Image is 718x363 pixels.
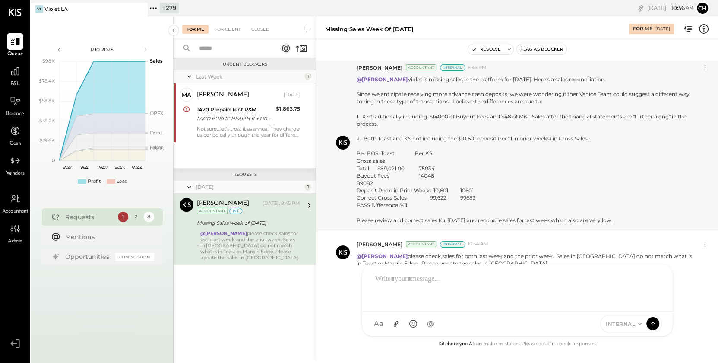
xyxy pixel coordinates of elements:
[440,241,465,248] div: Internal
[178,61,312,67] div: Urgent Blockers
[357,76,408,83] strong: @[PERSON_NAME]
[65,252,111,261] div: Opportunities
[150,110,164,116] text: OPEX
[150,129,164,135] text: Occu...
[0,153,30,178] a: Vendors
[160,3,179,13] div: + 279
[468,241,488,248] span: 10:54 AM
[150,144,163,150] text: Labor
[427,319,434,328] span: @
[35,5,43,13] div: VL
[304,184,311,191] div: 1
[357,252,693,267] p: please check sales for both last week and the prior week. Sales in [GEOGRAPHIC_DATA] do not match...
[357,253,408,259] strong: @[PERSON_NAME]
[0,220,30,245] a: Admin
[263,200,300,207] div: [DATE], 8:45 PM
[118,212,128,222] div: 1
[88,178,101,185] div: Profit
[517,44,566,54] button: Flag as Blocker
[39,98,55,104] text: $58.8K
[655,26,670,32] div: [DATE]
[182,25,209,34] div: For Me
[7,51,23,58] span: Queue
[39,78,55,84] text: $78.4K
[606,320,635,328] span: INTERNAL
[150,58,163,64] text: Sales
[182,91,191,99] div: Ma
[131,212,141,222] div: 2
[117,178,127,185] div: Loss
[44,5,68,13] div: Violet LA
[357,241,402,248] span: [PERSON_NAME]
[633,25,652,32] div: For Me
[114,165,125,171] text: W43
[468,64,487,71] span: 8:45 PM
[0,191,30,216] a: Accountant
[406,64,436,70] div: Accountant
[357,64,402,71] span: [PERSON_NAME]
[42,58,55,64] text: $98K
[371,316,386,331] button: Aa
[423,316,438,331] button: @
[178,172,312,178] div: Requests
[40,137,55,143] text: $19.6K
[6,170,25,178] span: Vendors
[196,73,302,80] div: Last Week
[10,80,20,88] span: P&L
[0,123,30,148] a: Cash
[66,46,139,53] div: P10 2025
[229,208,242,214] div: int
[276,105,300,113] div: $1,863.75
[144,212,154,222] div: 8
[6,110,24,118] span: Balance
[80,165,90,171] text: W41
[468,44,504,54] button: Resolve
[197,105,273,114] div: 1420 Prepaid Tent R&M
[357,76,693,224] p: Violet is missing sales in the platform for [DATE]. Here's a sales reconciliation. Since we antic...
[97,165,108,171] text: W42
[647,4,693,12] div: [DATE]
[247,25,274,34] div: Closed
[440,64,465,71] div: Internal
[196,183,302,191] div: [DATE]
[8,238,22,245] span: Admin
[197,208,228,214] div: Accountant
[131,165,142,171] text: W44
[325,25,414,33] div: Missing Sales week of [DATE]
[52,157,55,163] text: 0
[197,126,300,138] div: Not sure....let's treat it as annual. They charge us periodically through the year for different ...
[115,253,154,261] div: Coming Soon
[0,33,30,58] a: Queue
[2,208,28,216] span: Accountant
[150,146,164,152] text: COGS
[284,92,300,99] div: [DATE]
[62,165,73,171] text: W40
[304,73,311,80] div: 1
[200,230,300,261] div: please check sales for both last week and the prior week. Sales in [GEOGRAPHIC_DATA] do not match...
[0,93,30,118] a: Balance
[379,319,383,328] span: a
[200,230,247,236] strong: @[PERSON_NAME]
[9,140,21,148] span: Cash
[39,118,55,124] text: $39.2K
[197,219,297,227] div: Missing Sales week of [DATE]
[197,199,249,208] div: [PERSON_NAME]
[210,25,245,34] div: For Client
[65,213,114,221] div: Requests
[696,1,709,15] button: Ch
[636,3,645,13] div: copy link
[406,241,436,247] div: Accountant
[0,63,30,88] a: P&L
[65,232,150,241] div: Mentions
[197,114,273,123] div: LACO PUBLIC HEALTH [GEOGRAPHIC_DATA] [GEOGRAPHIC_DATA]
[197,91,249,99] div: [PERSON_NAME]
